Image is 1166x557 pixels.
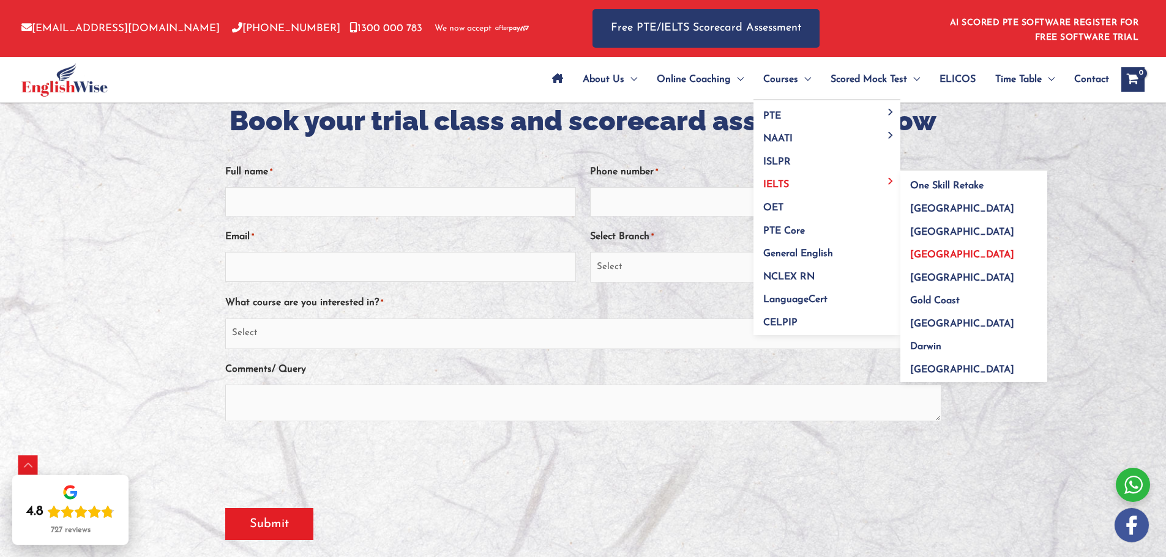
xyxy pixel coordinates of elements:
span: Menu Toggle [884,109,898,116]
span: ELICOS [940,58,976,101]
span: LanguageCert [763,295,828,304]
a: [GEOGRAPHIC_DATA] [900,355,1047,383]
a: NAATIMenu Toggle [753,124,900,147]
input: Submit [225,508,313,540]
a: [GEOGRAPHIC_DATA] [900,194,1047,217]
span: [GEOGRAPHIC_DATA] [910,273,1014,283]
a: Gold Coast [900,286,1047,309]
span: Contact [1074,58,1109,101]
img: cropped-ew-logo [21,63,108,97]
a: One Skill Retake [900,171,1047,194]
label: Select Branch [590,227,654,247]
a: ISLPR [753,146,900,169]
a: CELPIP [753,307,900,335]
span: [GEOGRAPHIC_DATA] [910,227,1014,237]
span: One Skill Retake [910,181,984,191]
span: Online Coaching [657,58,731,101]
a: [GEOGRAPHIC_DATA] [900,262,1047,286]
span: Menu Toggle [731,58,744,101]
span: About Us [583,58,624,101]
span: General English [763,249,833,259]
a: [GEOGRAPHIC_DATA] [900,308,1047,331]
div: Rating: 4.8 out of 5 [26,503,114,520]
span: PTE Core [763,226,805,236]
nav: Site Navigation: Main Menu [542,58,1109,101]
a: LanguageCert [753,284,900,308]
a: PTE Core [753,215,900,238]
span: NCLEX RN [763,272,815,282]
label: What course are you interested in? [225,293,383,313]
a: AI SCORED PTE SOFTWARE REGISTER FOR FREE SOFTWARE TRIAL [950,18,1139,42]
span: [GEOGRAPHIC_DATA] [910,204,1014,214]
span: Menu Toggle [1042,58,1055,101]
label: Email [225,227,254,247]
span: We now accept [435,23,491,35]
a: [EMAIL_ADDRESS][DOMAIN_NAME] [21,23,220,34]
a: ELICOS [930,58,985,101]
a: [GEOGRAPHIC_DATA] [900,216,1047,240]
a: [GEOGRAPHIC_DATA] [900,240,1047,263]
a: IELTSMenu Toggle [753,169,900,193]
a: Contact [1064,58,1109,101]
label: Phone number [590,162,658,182]
span: Time Table [995,58,1042,101]
a: Darwin [900,331,1047,355]
span: Darwin [910,342,941,352]
a: [PHONE_NUMBER] [232,23,340,34]
span: [GEOGRAPHIC_DATA] [910,250,1014,260]
div: 727 reviews [51,525,91,535]
label: Comments/ Query [225,360,306,380]
a: CoursesMenu Toggle [753,58,821,101]
span: OET [763,203,783,213]
h2: Book your trial class and scorecard assessment now [225,103,941,139]
span: NAATI [763,134,793,144]
a: View Shopping Cart, empty [1121,67,1145,92]
a: Online CoachingMenu Toggle [647,58,753,101]
span: PTE [763,111,781,121]
a: Free PTE/IELTS Scorecard Assessment [592,9,820,48]
span: ISLPR [763,157,791,167]
span: Scored Mock Test [831,58,907,101]
span: Menu Toggle [884,177,898,184]
a: 1300 000 783 [349,23,422,34]
span: IELTS [763,180,789,190]
span: Menu Toggle [907,58,920,101]
span: Gold Coast [910,296,960,306]
img: white-facebook.png [1115,508,1149,542]
div: 4.8 [26,503,43,520]
span: CELPIP [763,318,798,328]
img: Afterpay-Logo [495,25,529,32]
a: About UsMenu Toggle [573,58,647,101]
a: OET [753,193,900,216]
a: NCLEX RN [753,261,900,284]
a: General English [753,238,900,262]
span: Menu Toggle [884,131,898,138]
a: Time TableMenu Toggle [985,58,1064,101]
label: Full name [225,162,272,182]
span: [GEOGRAPHIC_DATA] [910,365,1014,375]
span: Menu Toggle [624,58,637,101]
span: Menu Toggle [798,58,811,101]
a: Scored Mock TestMenu Toggle [821,58,930,101]
aside: Header Widget 1 [943,9,1145,48]
span: [GEOGRAPHIC_DATA] [910,319,1014,329]
iframe: reCAPTCHA [225,438,411,486]
a: PTEMenu Toggle [753,100,900,124]
span: Courses [763,58,798,101]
